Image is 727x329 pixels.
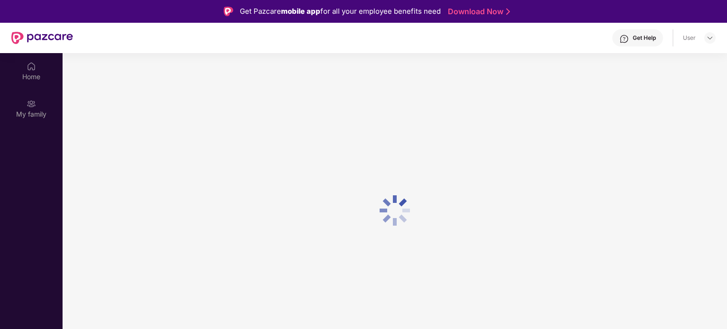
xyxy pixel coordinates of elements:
a: Download Now [448,7,507,17]
div: User [683,34,696,42]
img: svg+xml;base64,PHN2ZyBpZD0iRHJvcGRvd24tMzJ4MzIiIHhtbG5zPSJodHRwOi8vd3d3LnczLm9yZy8yMDAwL3N2ZyIgd2... [706,34,714,42]
strong: mobile app [281,7,320,16]
div: Get Pazcare for all your employee benefits need [240,6,441,17]
div: Get Help [633,34,656,42]
img: Stroke [506,7,510,17]
img: Logo [224,7,233,16]
img: svg+xml;base64,PHN2ZyB3aWR0aD0iMjAiIGhlaWdodD0iMjAiIHZpZXdCb3g9IjAgMCAyMCAyMCIgZmlsbD0ibm9uZSIgeG... [27,99,36,109]
img: svg+xml;base64,PHN2ZyBpZD0iSGVscC0zMngzMiIgeG1sbnM9Imh0dHA6Ly93d3cudzMub3JnLzIwMDAvc3ZnIiB3aWR0aD... [619,34,629,44]
img: svg+xml;base64,PHN2ZyBpZD0iSG9tZSIgeG1sbnM9Imh0dHA6Ly93d3cudzMub3JnLzIwMDAvc3ZnIiB3aWR0aD0iMjAiIG... [27,62,36,71]
img: New Pazcare Logo [11,32,73,44]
